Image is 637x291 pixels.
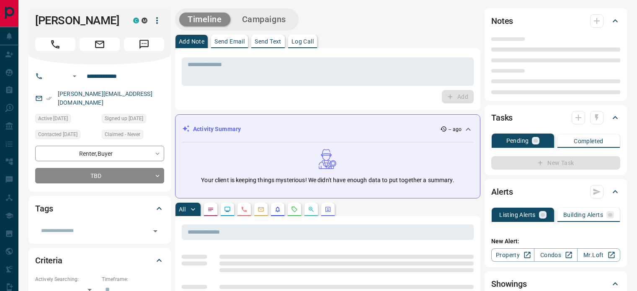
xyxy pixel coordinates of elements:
[102,114,164,126] div: Fri Aug 22 2014
[58,90,152,106] a: [PERSON_NAME][EMAIL_ADDRESS][DOMAIN_NAME]
[491,111,513,124] h2: Tasks
[574,138,603,144] p: Completed
[224,206,231,213] svg: Lead Browsing Activity
[491,14,513,28] h2: Notes
[201,176,454,185] p: Your client is keeping things mysterious! We didn't have enough data to put together a summary.
[491,182,620,202] div: Alerts
[182,121,473,137] div: Activity Summary-- ago
[80,38,120,51] span: Email
[38,130,77,139] span: Contacted [DATE]
[142,18,147,23] div: mrloft.ca
[35,198,164,219] div: Tags
[241,206,248,213] svg: Calls
[491,185,513,198] h2: Alerts
[491,248,534,262] a: Property
[35,168,164,183] div: TBD
[325,206,331,213] svg: Agent Actions
[214,39,245,44] p: Send Email
[35,146,164,161] div: Renter , Buyer
[207,206,214,213] svg: Notes
[105,130,140,139] span: Claimed - Never
[255,39,281,44] p: Send Text
[258,206,264,213] svg: Emails
[105,114,143,123] span: Signed up [DATE]
[35,130,98,142] div: Sun Aug 13 2023
[291,39,314,44] p: Log Call
[193,125,241,134] p: Activity Summary
[150,225,161,237] button: Open
[449,126,462,133] p: -- ago
[179,39,204,44] p: Add Note
[124,38,164,51] span: Message
[491,11,620,31] div: Notes
[534,248,577,262] a: Condos
[506,138,529,144] p: Pending
[35,276,98,283] p: Actively Searching:
[70,71,80,81] button: Open
[563,212,603,218] p: Building Alerts
[35,38,75,51] span: Call
[491,237,620,246] p: New Alert:
[179,206,186,212] p: All
[308,206,315,213] svg: Opportunities
[491,277,527,291] h2: Showings
[234,13,294,26] button: Campaigns
[35,202,53,215] h2: Tags
[274,206,281,213] svg: Listing Alerts
[577,248,620,262] a: Mr.Loft
[35,114,98,126] div: Tue Jan 11 2022
[102,276,164,283] p: Timeframe:
[291,206,298,213] svg: Requests
[46,95,52,101] svg: Email Verified
[35,14,121,27] h1: [PERSON_NAME]
[38,114,68,123] span: Active [DATE]
[491,108,620,128] div: Tasks
[133,18,139,23] div: condos.ca
[35,250,164,270] div: Criteria
[179,13,230,26] button: Timeline
[35,254,62,267] h2: Criteria
[499,212,536,218] p: Listing Alerts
